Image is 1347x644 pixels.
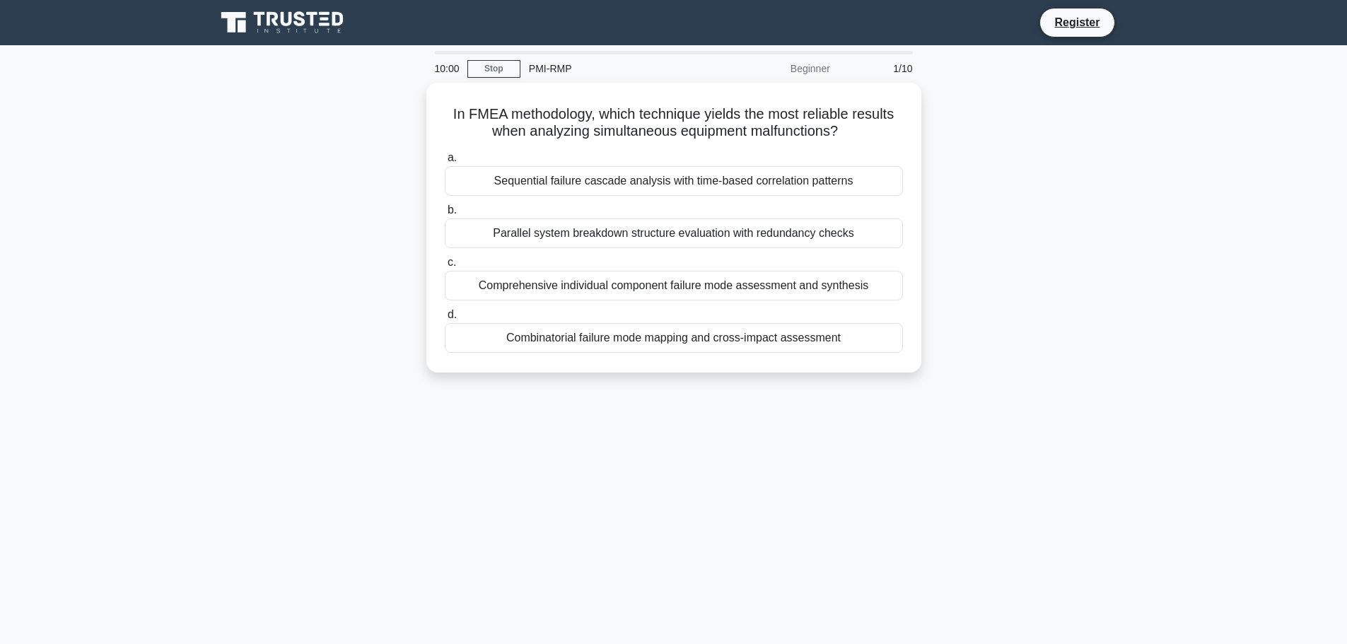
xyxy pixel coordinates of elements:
[445,218,903,248] div: Parallel system breakdown structure evaluation with redundancy checks
[448,256,456,268] span: c.
[443,105,904,141] h5: In FMEA methodology, which technique yields the most reliable results when analyzing simultaneous...
[426,54,467,83] div: 10:00
[715,54,839,83] div: Beginner
[448,151,457,163] span: a.
[448,204,457,216] span: b.
[445,323,903,353] div: Combinatorial failure mode mapping and cross-impact assessment
[445,271,903,300] div: Comprehensive individual component failure mode assessment and synthesis
[520,54,715,83] div: PMI-RMP
[445,166,903,196] div: Sequential failure cascade analysis with time-based correlation patterns
[448,308,457,320] span: d.
[839,54,921,83] div: 1/10
[467,60,520,78] a: Stop
[1046,13,1108,31] a: Register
